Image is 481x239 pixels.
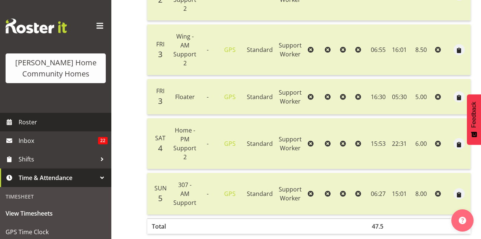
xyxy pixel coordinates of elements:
[158,143,163,153] span: 4
[207,93,209,101] span: -
[467,94,481,145] button: Feedback - Show survey
[207,140,209,148] span: -
[224,140,236,148] a: GPS
[279,135,302,152] span: Support Worker
[13,57,98,79] div: [PERSON_NAME] Home Community Homes
[367,24,389,75] td: 06:55
[207,46,209,54] span: -
[279,185,302,202] span: Support Worker
[389,24,410,75] td: 16:01
[367,218,389,234] th: 47.5
[6,226,106,238] span: GPS Time Clock
[173,32,196,67] span: Wing - AM Support 2
[147,218,170,234] th: Total
[6,19,67,33] img: Rosterit website logo
[224,46,236,54] a: GPS
[410,173,432,215] td: 8.00
[410,79,432,115] td: 5.00
[244,24,276,75] td: Standard
[2,189,109,204] div: Timesheet
[6,208,106,219] span: View Timesheets
[156,87,164,95] span: Fri
[367,173,389,215] td: 06:27
[244,173,276,215] td: Standard
[154,184,167,192] span: Sun
[207,190,209,198] span: -
[158,96,163,106] span: 3
[471,102,477,128] span: Feedback
[459,217,466,224] img: help-xxl-2.png
[173,181,196,207] span: 307 - AM Support
[158,49,163,59] span: 3
[367,118,389,169] td: 15:53
[367,79,389,115] td: 16:30
[175,93,195,101] span: Floater
[224,93,236,101] a: GPS
[19,154,96,165] span: Shifts
[279,41,302,58] span: Support Worker
[279,88,302,105] span: Support Worker
[389,173,410,215] td: 15:01
[158,193,163,203] span: 5
[19,172,96,183] span: Time & Attendance
[410,24,432,75] td: 8.50
[98,137,108,144] span: 22
[156,40,164,48] span: Fri
[2,204,109,223] a: View Timesheets
[410,118,432,169] td: 6.00
[155,134,166,142] span: Sat
[224,190,236,198] a: GPS
[173,126,196,161] span: Home - PM Support 2
[19,117,108,128] span: Roster
[19,135,98,146] span: Inbox
[389,118,410,169] td: 22:31
[389,79,410,115] td: 05:30
[244,118,276,169] td: Standard
[244,79,276,115] td: Standard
